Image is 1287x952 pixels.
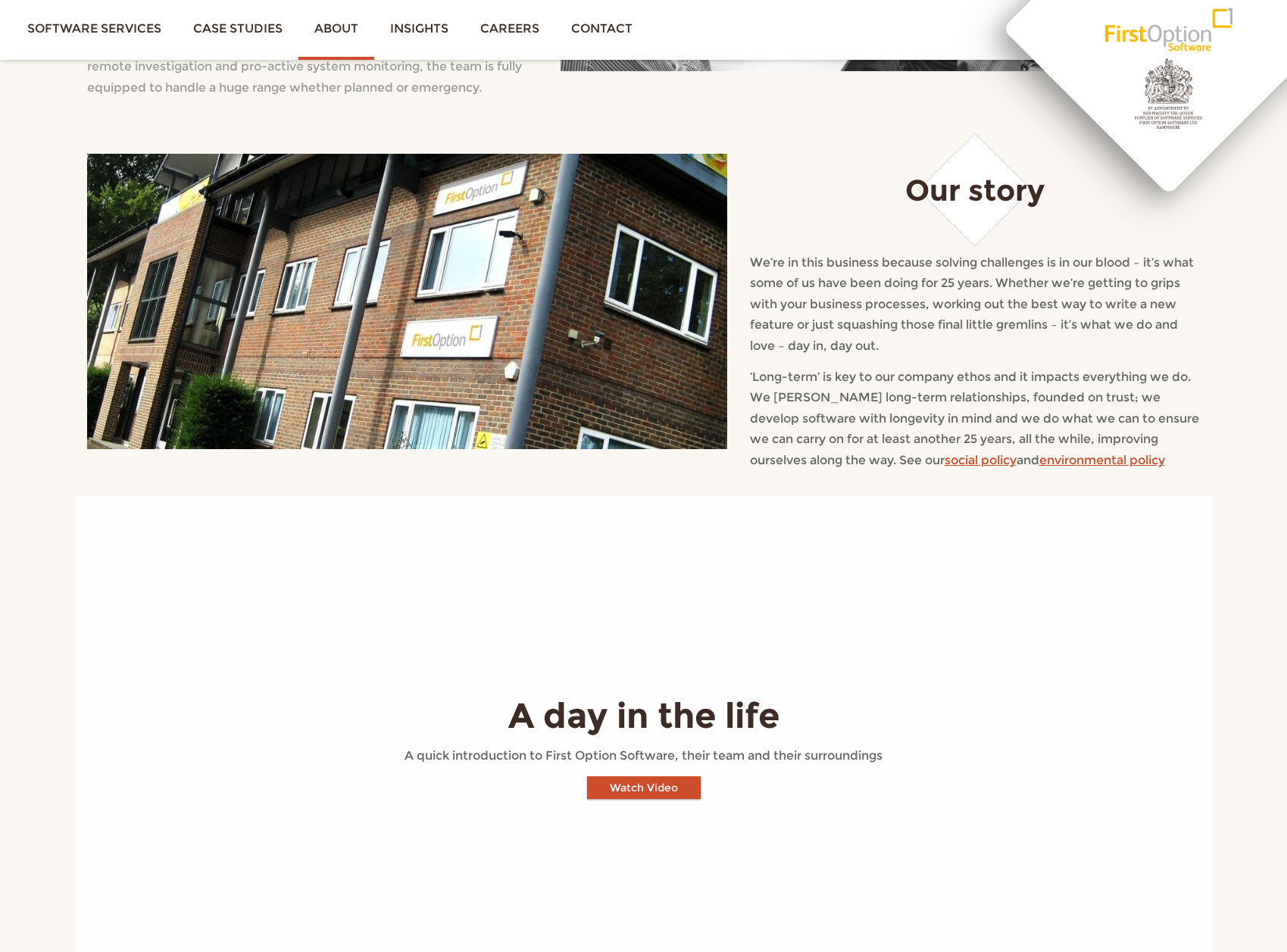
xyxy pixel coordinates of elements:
p: ‘Long-term’ is key to our company ethos and it impacts everything we do. We [PERSON_NAME] long-te... [750,367,1201,471]
a: social policy [945,453,1017,467]
img: contact-1024x589-e1418987764839 [87,154,727,449]
h3: Our story [750,174,1201,207]
p: We’re in this business because solving challenges is in our blood – it’s what some of us have bee... [750,252,1201,357]
a: environmental policy [1039,453,1165,467]
h2: A day in the life [76,697,1212,735]
p: A quick introduction to First Option Software, their team and their surroundings [76,745,1212,766]
span: With the back-up of our own graphic designers and an onsite 24/7 team of support engineers with b... [87,17,533,95]
button: Watch Video [587,776,701,799]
